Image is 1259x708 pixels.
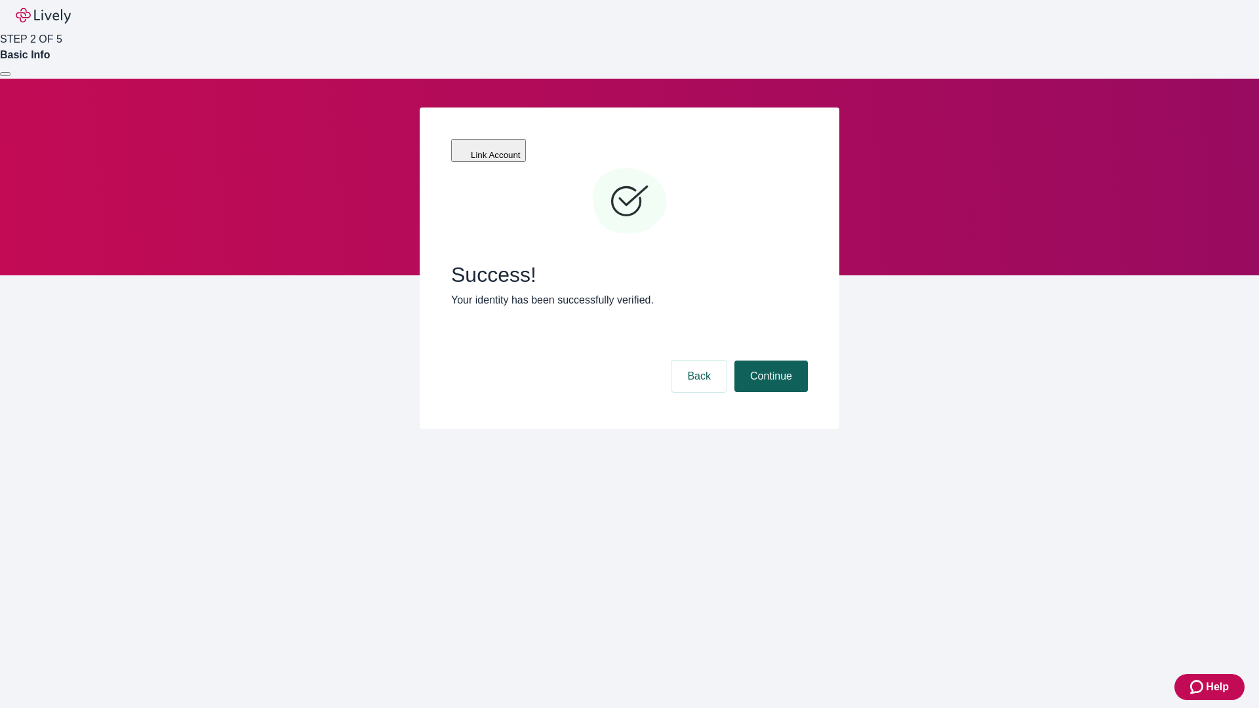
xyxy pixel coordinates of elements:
svg: Checkmark icon [590,163,669,241]
button: Continue [734,361,808,392]
p: Your identity has been successfully verified. [451,292,808,308]
button: Back [671,361,727,392]
button: Zendesk support iconHelp [1174,674,1245,700]
img: Lively [16,8,71,24]
span: Success! [451,262,808,287]
button: Link Account [451,139,526,162]
svg: Zendesk support icon [1190,679,1206,695]
span: Help [1206,679,1229,695]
